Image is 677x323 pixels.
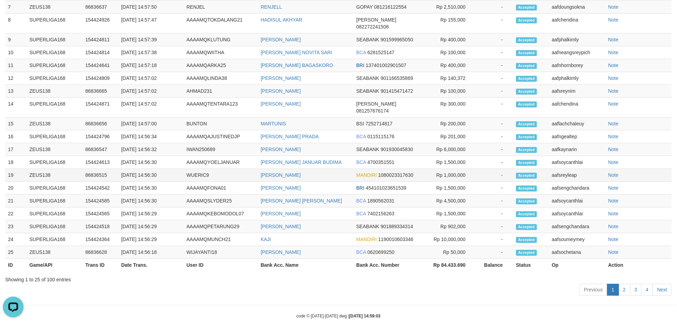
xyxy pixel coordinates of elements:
[356,249,366,255] span: BCA
[5,1,27,14] td: 7
[608,185,619,191] a: Note
[184,246,258,259] td: WIJAYANTI18
[630,284,642,296] a: 3
[83,14,119,33] td: 154424926
[420,182,476,194] td: Rp 1,500,000
[549,156,605,169] td: aafsoycanthlai
[549,233,605,246] td: aafsoumeymey
[608,224,619,229] a: Note
[261,75,301,81] a: [PERSON_NAME]
[27,14,83,33] td: SUPERLIGA168
[619,284,630,296] a: 2
[83,194,119,207] td: 154424585
[261,224,301,229] a: [PERSON_NAME]
[184,156,258,169] td: AAAAMQYOELJANUAR
[516,250,537,256] span: Accepted
[353,259,420,272] th: Bank Acc. Number
[27,169,83,182] td: ZEUS138
[119,246,184,259] td: [DATE] 14:56:18
[5,194,27,207] td: 21
[608,249,619,255] a: Note
[608,75,619,81] a: Note
[607,284,619,296] a: 1
[184,117,258,130] td: BUNTON
[261,50,332,55] a: [PERSON_NAME] NOVITA SARI
[119,130,184,143] td: [DATE] 14:56:34
[580,284,607,296] a: Previous
[476,169,513,182] td: -
[184,233,258,246] td: AAAAMQMUNCH21
[356,211,366,216] span: BCA
[516,237,537,243] span: Accepted
[184,220,258,233] td: AAAAMQPETARUNG29
[356,147,379,152] span: SEABANK
[516,147,537,153] span: Accepted
[5,59,27,72] td: 11
[119,182,184,194] td: [DATE] 14:56:30
[5,130,27,143] td: 16
[420,207,476,220] td: Rp 1,500,000
[476,207,513,220] td: -
[476,156,513,169] td: -
[549,98,605,117] td: aafchendina
[366,185,407,191] span: Copy 454101023651539 to clipboard
[420,194,476,207] td: Rp 4,500,000
[476,46,513,59] td: -
[513,259,549,272] th: Status
[516,160,537,166] span: Accepted
[381,37,413,42] span: Copy 901599965050 to clipboard
[83,59,119,72] td: 154424641
[367,159,394,165] span: Copy 4700351551 to clipboard
[549,33,605,46] td: aafphalkimly
[516,63,537,69] span: Accepted
[476,220,513,233] td: -
[27,46,83,59] td: SUPERLIGA168
[119,156,184,169] td: [DATE] 14:56:30
[420,59,476,72] td: Rp 400,000
[27,182,83,194] td: SUPERLIGA168
[296,314,381,318] small: code © [DATE]-[DATE] dwg |
[3,3,24,24] button: Open LiveChat chat widget
[356,185,364,191] span: BRI
[608,50,619,55] a: Note
[258,259,353,272] th: Bank Acc. Name
[549,259,605,272] th: Op
[261,249,301,255] a: [PERSON_NAME]
[367,211,394,216] span: Copy 7402156263 to clipboard
[27,207,83,220] td: SUPERLIGA168
[27,117,83,130] td: ZEUS138
[476,98,513,117] td: -
[366,121,393,126] span: Copy 7252714817 to clipboard
[261,159,342,165] a: [PERSON_NAME] JANUAR BUDIMA
[27,194,83,207] td: SUPERLIGA168
[5,233,27,246] td: 24
[549,1,605,14] td: aafdoungsokna
[119,143,184,156] td: [DATE] 14:56:32
[516,121,537,127] span: Accepted
[5,169,27,182] td: 19
[381,75,413,81] span: Copy 901166535869 to clipboard
[5,182,27,194] td: 20
[356,108,389,114] span: Copy 081257676174 to clipboard
[374,4,407,10] span: Copy 081216122554 to clipboard
[381,224,413,229] span: Copy 901889334314 to clipboard
[608,172,619,178] a: Note
[184,85,258,98] td: AHMAD231
[476,194,513,207] td: -
[420,46,476,59] td: Rp 100,000
[27,59,83,72] td: SUPERLIGA168
[83,233,119,246] td: 154424364
[476,14,513,33] td: -
[420,117,476,130] td: Rp 200,000
[516,101,537,107] span: Accepted
[356,50,366,55] span: BCA
[356,172,377,178] span: MANDIRI
[83,98,119,117] td: 154424871
[184,182,258,194] td: AAAAMQFONA01
[261,121,286,126] a: MARTUNIS
[184,46,258,59] td: AAAAMQWIITHA
[476,33,513,46] td: -
[261,147,301,152] a: [PERSON_NAME]
[356,37,379,42] span: SEABANK
[261,211,301,216] a: [PERSON_NAME]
